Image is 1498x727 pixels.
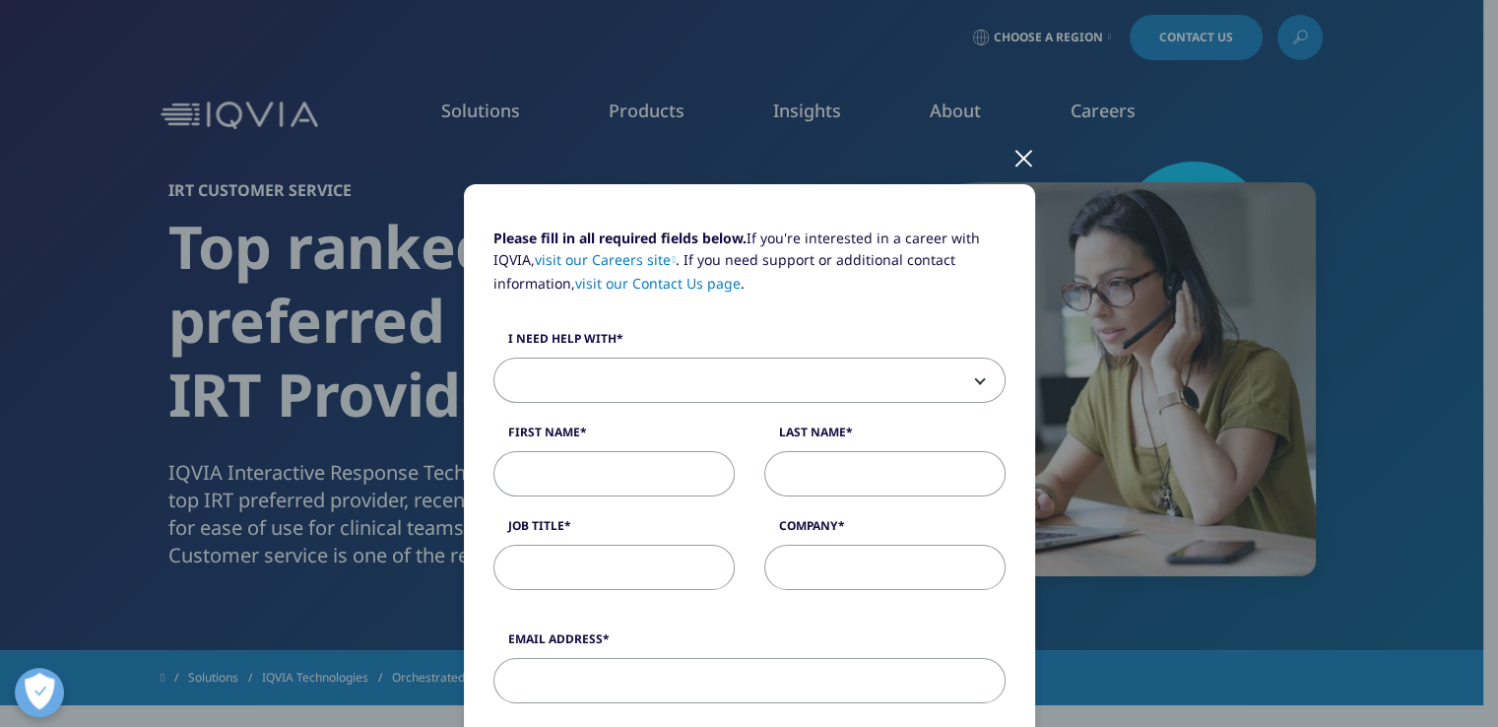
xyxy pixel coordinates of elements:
[493,424,735,451] label: First Name
[15,668,64,717] button: Open Preferences
[575,274,741,293] a: visit our Contact Us page
[493,228,1006,309] p: If you're interested in a career with IQVIA, . If you need support or additional contact informat...
[493,330,1006,358] label: I need help with
[493,630,1006,658] label: Email Address
[764,424,1006,451] label: Last Name
[764,517,1006,545] label: Company
[493,229,747,247] strong: Please fill in all required fields below.
[493,517,735,545] label: Job Title
[535,250,677,269] a: visit our Careers site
